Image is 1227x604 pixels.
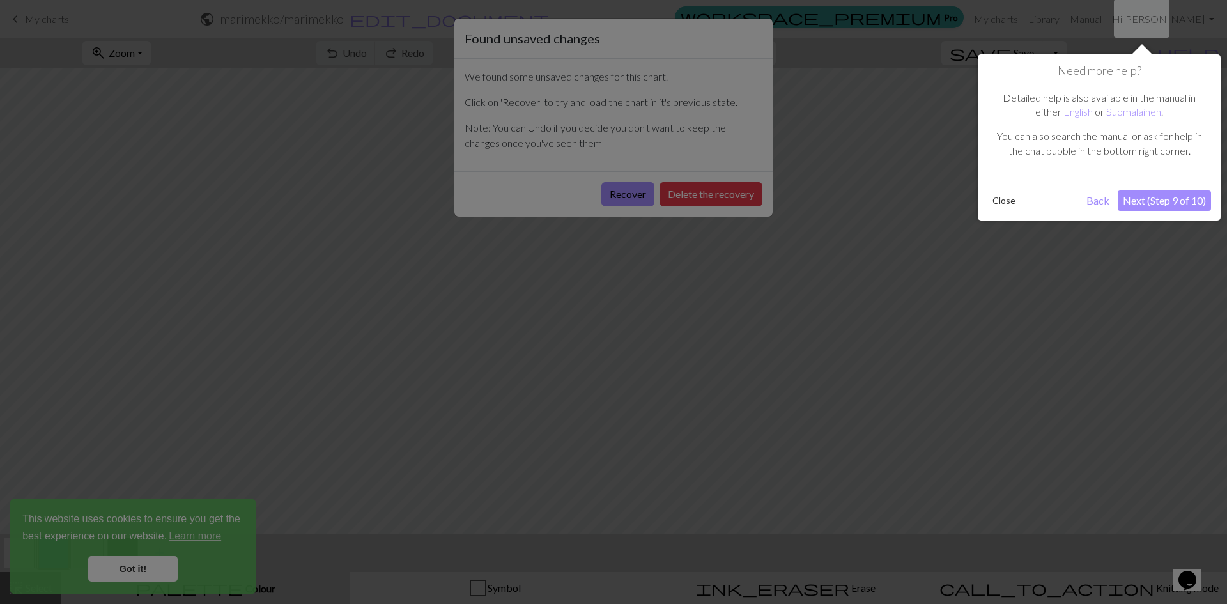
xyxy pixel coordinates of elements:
[1063,105,1093,118] a: English
[1118,190,1211,211] button: Next (Step 9 of 10)
[987,64,1211,78] h1: Need more help?
[978,54,1221,221] div: Need more help?
[1106,105,1161,118] a: Suomalainen
[987,191,1021,210] button: Close
[994,129,1205,158] p: You can also search the manual or ask for help in the chat bubble in the bottom right corner.
[1081,190,1115,211] button: Back
[994,91,1205,120] p: Detailed help is also available in the manual in either or .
